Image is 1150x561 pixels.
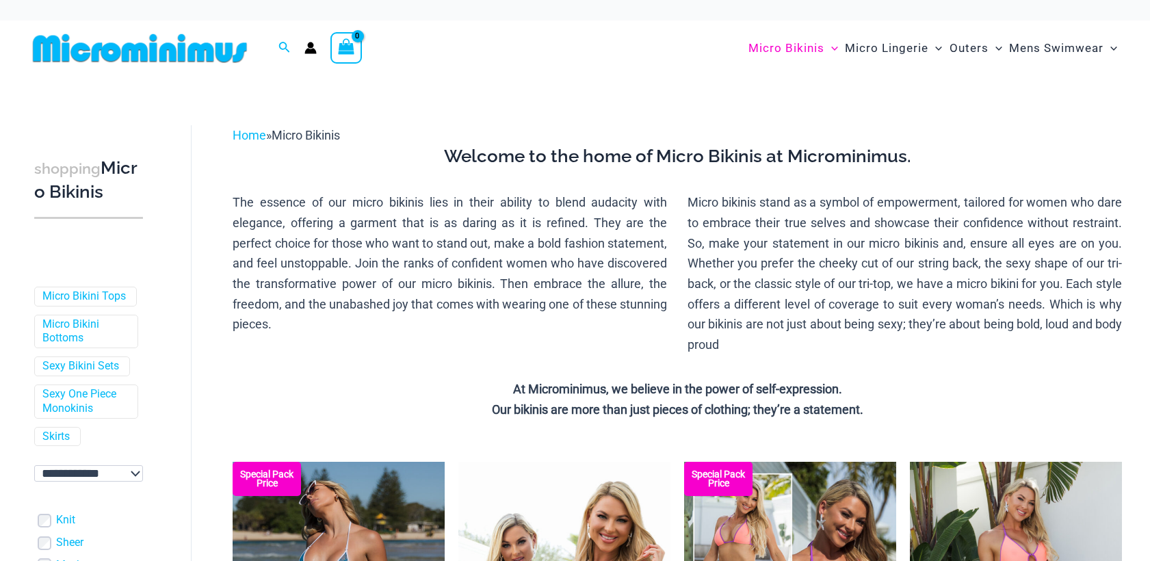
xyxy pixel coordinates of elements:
a: Sheer [56,536,83,550]
strong: At Microminimus, we believe in the power of self-expression. [513,382,842,396]
a: Mens SwimwearMenu ToggleMenu Toggle [1006,27,1121,69]
span: Micro Bikinis [272,128,340,142]
p: The essence of our micro bikinis lies in their ability to blend audacity with elegance, offering ... [233,192,667,335]
span: Micro Bikinis [748,31,824,66]
a: Micro Bikini Bottoms [42,317,127,346]
a: Knit [56,513,75,527]
a: Micro Bikini Tops [42,289,126,304]
a: Micro BikinisMenu ToggleMenu Toggle [745,27,841,69]
span: Menu Toggle [824,31,838,66]
a: Account icon link [304,42,317,54]
span: » [233,128,340,142]
span: Menu Toggle [989,31,1002,66]
span: shopping [34,160,101,177]
span: Outers [950,31,989,66]
a: Home [233,128,266,142]
h3: Micro Bikinis [34,157,143,204]
a: Sexy One Piece Monokinis [42,387,127,416]
span: Micro Lingerie [845,31,928,66]
a: OutersMenu ToggleMenu Toggle [946,27,1006,69]
select: wpc-taxonomy-pa_color-745982 [34,465,143,482]
b: Special Pack Price [684,470,753,488]
span: Menu Toggle [1103,31,1117,66]
a: View Shopping Cart, empty [330,32,362,64]
h3: Welcome to the home of Micro Bikinis at Microminimus. [233,145,1122,168]
b: Special Pack Price [233,470,301,488]
strong: Our bikinis are more than just pieces of clothing; they’re a statement. [492,402,863,417]
a: Search icon link [278,40,291,57]
nav: Site Navigation [743,25,1123,71]
img: MM SHOP LOGO FLAT [27,33,252,64]
p: Micro bikinis stand as a symbol of empowerment, tailored for women who dare to embrace their true... [688,192,1122,355]
a: Sexy Bikini Sets [42,359,119,374]
span: Menu Toggle [928,31,942,66]
a: Skirts [42,430,70,444]
a: Micro LingerieMenu ToggleMenu Toggle [841,27,945,69]
span: Mens Swimwear [1009,31,1103,66]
